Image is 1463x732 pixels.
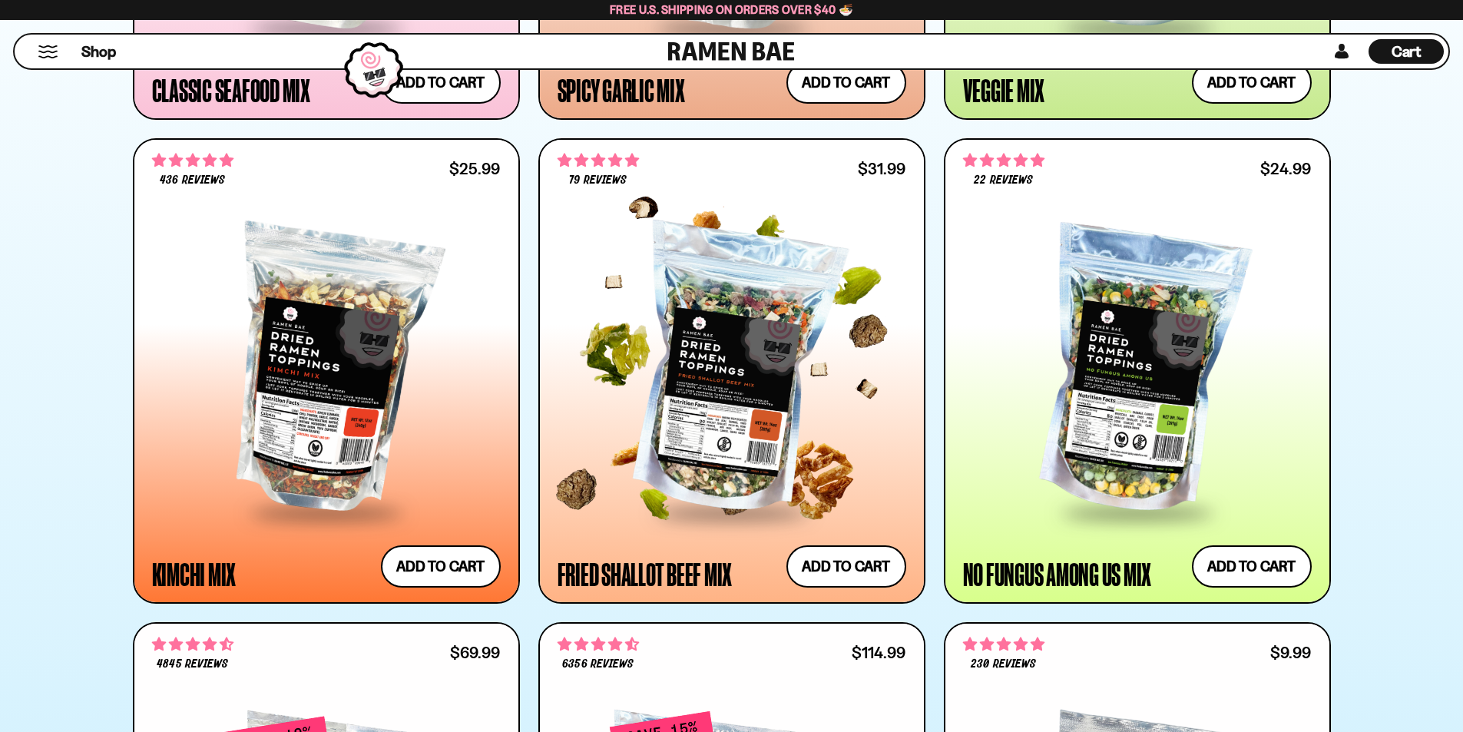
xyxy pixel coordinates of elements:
[152,634,233,654] span: 4.71 stars
[786,545,906,588] button: Add to cart
[81,41,116,62] span: Shop
[38,45,58,58] button: Mobile Menu Trigger
[1260,161,1311,176] div: $24.99
[449,161,500,176] div: $25.99
[1392,42,1422,61] span: Cart
[974,174,1032,187] span: 22 reviews
[971,658,1035,671] span: 230 reviews
[858,161,905,176] div: $31.99
[381,545,501,588] button: Add to cart
[450,645,500,660] div: $69.99
[944,138,1331,604] a: 4.82 stars 22 reviews $24.99 No Fungus Among Us Mix Add to cart
[1192,545,1312,588] button: Add to cart
[558,560,733,588] div: Fried Shallot Beef Mix
[558,634,639,654] span: 4.63 stars
[152,151,233,171] span: 4.76 stars
[963,634,1044,654] span: 4.77 stars
[160,174,224,187] span: 436 reviews
[963,151,1044,171] span: 4.82 stars
[963,76,1045,104] div: Veggie Mix
[133,138,520,604] a: 4.76 stars 436 reviews $25.99 Kimchi Mix Add to cart
[562,658,633,671] span: 6356 reviews
[1369,35,1444,68] div: Cart
[558,151,639,171] span: 4.82 stars
[81,39,116,64] a: Shop
[852,645,905,660] div: $114.99
[569,174,626,187] span: 79 reviews
[1270,645,1311,660] div: $9.99
[558,76,685,104] div: Spicy Garlic Mix
[538,138,925,604] a: 4.82 stars 79 reviews $31.99 Fried Shallot Beef Mix Add to cart
[152,560,237,588] div: Kimchi Mix
[963,560,1152,588] div: No Fungus Among Us Mix
[157,658,227,671] span: 4845 reviews
[610,2,853,17] span: Free U.S. Shipping on Orders over $40 🍜
[152,76,310,104] div: Classic Seafood Mix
